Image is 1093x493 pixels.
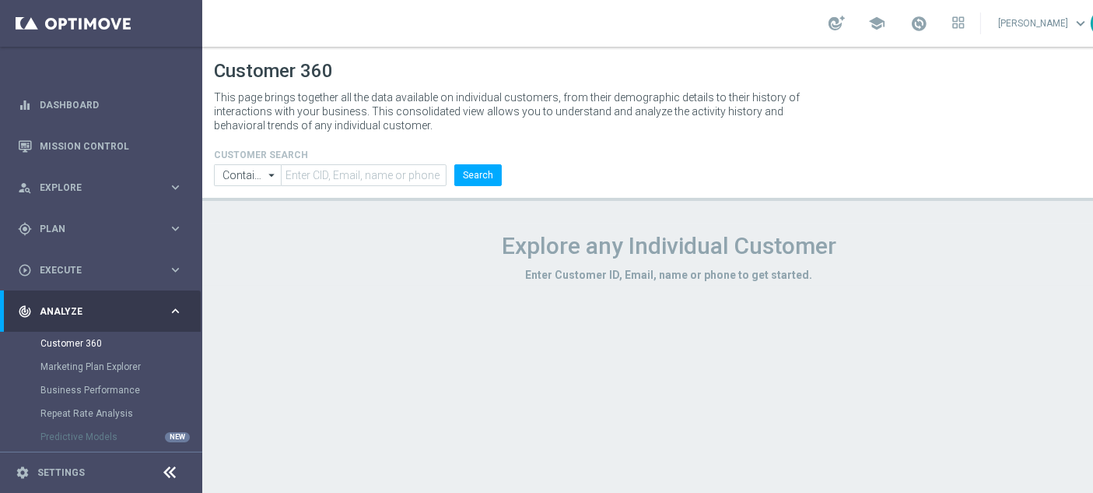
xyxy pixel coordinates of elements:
i: play_circle_outline [18,263,32,277]
h4: CUSTOMER SEARCH [214,150,502,160]
a: Repeat Rate Analysis [40,407,162,420]
button: track_changes Analyze keyboard_arrow_right [17,305,184,318]
i: person_search [18,181,32,195]
div: Mission Control [18,125,183,167]
div: Customer 360 [40,332,201,355]
a: Marketing Plan Explorer [40,361,162,373]
button: equalizer Dashboard [17,99,184,111]
a: Mission Control [40,125,183,167]
i: keyboard_arrow_right [168,262,183,277]
span: school [868,15,885,32]
a: Dashboard [40,84,183,125]
i: track_changes [18,305,32,319]
div: Explore [18,181,168,195]
button: Mission Control [17,140,184,153]
a: Business Performance [40,384,162,396]
div: Marketing Plan Explorer [40,355,201,379]
i: arrow_drop_down [264,165,280,185]
button: Search [454,164,502,186]
span: Explore [40,183,168,192]
p: This page brings together all the data available on individual customers, from their demographic ... [214,90,813,132]
div: Predictive Models [40,425,201,449]
i: keyboard_arrow_right [168,180,183,195]
div: Repeat Rate Analysis [40,402,201,425]
div: Analyze [18,305,168,319]
button: gps_fixed Plan keyboard_arrow_right [17,223,184,235]
input: Contains [214,164,281,186]
i: settings [16,466,30,480]
a: Settings [37,468,85,477]
div: Execute [18,263,168,277]
div: Dashboard [18,84,183,125]
div: Plan [18,222,168,236]
div: Cohorts Analysis [40,449,201,472]
span: keyboard_arrow_down [1072,15,1089,32]
i: equalizer [18,98,32,112]
input: Enter CID, Email, name or phone [281,164,447,186]
i: keyboard_arrow_right [168,221,183,236]
a: Customer 360 [40,337,162,350]
div: Business Performance [40,379,201,402]
button: play_circle_outline Execute keyboard_arrow_right [17,264,184,276]
span: Analyze [40,307,168,316]
span: Execute [40,266,168,275]
i: keyboard_arrow_right [168,304,183,319]
a: [PERSON_NAME]keyboard_arrow_down [997,12,1091,35]
span: Plan [40,224,168,234]
div: NEW [165,432,190,442]
button: person_search Explore keyboard_arrow_right [17,181,184,194]
i: gps_fixed [18,222,32,236]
